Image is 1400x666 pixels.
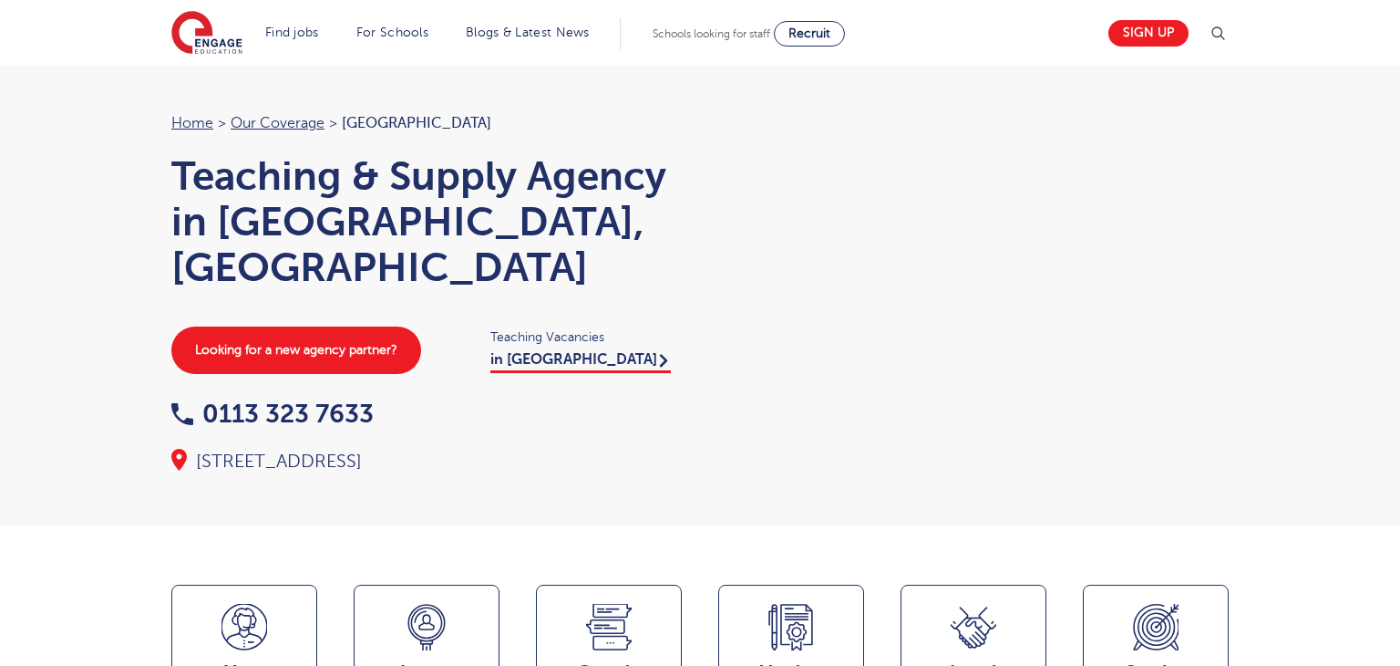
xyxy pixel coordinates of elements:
a: Looking for a new agency partner? [171,327,421,374]
a: Our coverage [231,115,324,131]
span: > [218,115,226,131]
a: For Schools [356,26,428,39]
a: Find jobs [265,26,319,39]
a: Sign up [1108,20,1189,47]
a: 0113 323 7633 [171,400,374,428]
span: Teaching Vacancies [490,327,682,348]
img: Engage Education [171,11,242,57]
div: [STREET_ADDRESS] [171,449,682,474]
span: > [329,115,337,131]
a: Blogs & Latest News [466,26,590,39]
span: Schools looking for staff [653,27,770,40]
span: Recruit [788,26,830,40]
h1: Teaching & Supply Agency in [GEOGRAPHIC_DATA], [GEOGRAPHIC_DATA] [171,153,682,290]
a: Home [171,115,213,131]
nav: breadcrumb [171,111,682,135]
a: in [GEOGRAPHIC_DATA] [490,351,671,373]
a: Recruit [774,21,845,47]
span: [GEOGRAPHIC_DATA] [342,115,491,131]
